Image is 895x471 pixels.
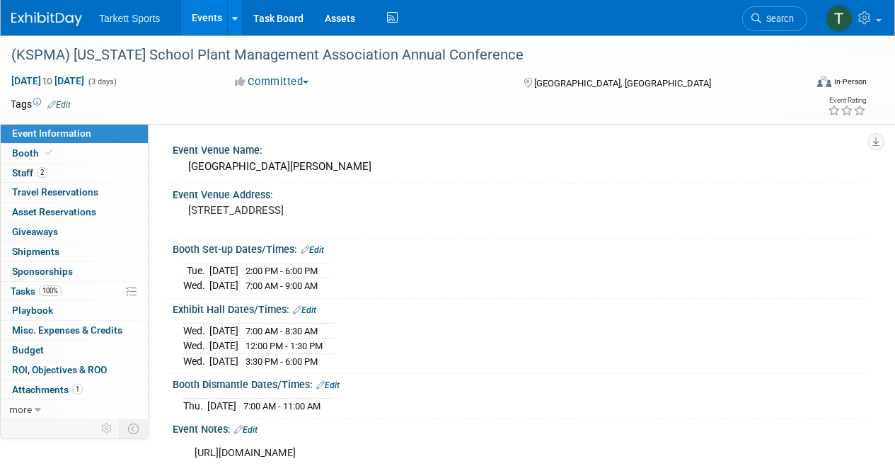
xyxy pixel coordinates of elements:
[173,299,867,317] div: Exhibit Hall Dates/Times:
[95,419,120,438] td: Personalize Event Tab Strip
[828,97,866,104] div: Event Rating
[1,380,148,399] a: Attachments1
[1,321,148,340] a: Misc. Expenses & Credits
[234,425,258,435] a: Edit
[72,384,83,395] span: 1
[1,361,148,380] a: ROI, Objectives & ROO
[183,339,209,354] td: Wed.
[12,127,91,139] span: Event Information
[817,76,831,87] img: Format-Inperson.png
[173,184,867,202] div: Event Venue Address:
[11,285,62,297] span: Tasks
[12,305,53,316] span: Playbook
[1,301,148,320] a: Playbook
[12,206,96,217] span: Asset Reservations
[1,282,148,301] a: Tasks100%
[47,100,71,110] a: Edit
[293,305,316,315] a: Edit
[1,341,148,360] a: Budget
[209,353,238,368] td: [DATE]
[246,341,323,351] span: 12:00 PM - 1:30 PM
[87,77,117,86] span: (3 days)
[45,149,52,157] i: Booth reservation complete
[9,404,32,415] span: more
[246,280,318,291] span: 7:00 AM - 9:00 AM
[11,12,82,26] img: ExhibitDay
[11,97,71,111] td: Tags
[209,323,238,339] td: [DATE]
[39,285,62,296] span: 100%
[833,76,867,87] div: In-Person
[209,263,238,278] td: [DATE]
[12,344,44,356] span: Budget
[316,380,340,390] a: Edit
[207,398,236,413] td: [DATE]
[12,384,83,395] span: Attachments
[243,401,321,412] span: 7:00 AM - 11:00 AM
[183,156,856,178] div: [GEOGRAPHIC_DATA][PERSON_NAME]
[12,266,73,277] span: Sponsorships
[12,324,122,336] span: Misc. Expenses & Credits
[742,6,807,31] a: Search
[99,13,160,24] span: Tarkett Sports
[41,75,54,86] span: to
[183,263,209,278] td: Tue.
[246,326,318,336] span: 7:00 AM - 8:30 AM
[1,222,148,242] a: Giveaways
[761,13,794,24] span: Search
[183,323,209,339] td: Wed.
[534,78,711,89] span: [GEOGRAPHIC_DATA], [GEOGRAPHIC_DATA]
[12,246,59,257] span: Shipments
[1,183,148,202] a: Travel Reservations
[183,353,209,368] td: Wed.
[183,398,207,413] td: Thu.
[12,147,55,159] span: Booth
[1,124,148,143] a: Event Information
[173,140,867,157] div: Event Venue Name:
[183,278,209,293] td: Wed.
[246,266,318,276] span: 2:00 PM - 6:00 PM
[12,186,98,198] span: Travel Reservations
[12,364,107,375] span: ROI, Objectives & ROO
[173,419,867,437] div: Event Notes:
[230,74,314,89] button: Committed
[12,167,47,178] span: Staff
[1,262,148,281] a: Sponsorships
[1,242,148,261] a: Shipments
[12,226,58,237] span: Giveaways
[1,144,148,163] a: Booth
[37,167,47,178] span: 2
[1,203,148,222] a: Asset Reservations
[188,204,446,217] pre: [STREET_ADDRESS]
[173,374,867,392] div: Booth Dismantle Dates/Times:
[301,245,324,255] a: Edit
[120,419,149,438] td: Toggle Event Tabs
[246,356,318,367] span: 3:30 PM - 6:00 PM
[173,239,867,257] div: Booth Set-up Dates/Times:
[6,42,794,68] div: (KSPMA) [US_STATE] School Plant Management Association Annual Conference
[741,74,867,95] div: Event Format
[11,74,85,87] span: [DATE] [DATE]
[826,5,853,32] img: Tina Glass
[209,278,238,293] td: [DATE]
[209,339,238,354] td: [DATE]
[1,164,148,183] a: Staff2
[1,400,148,419] a: more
